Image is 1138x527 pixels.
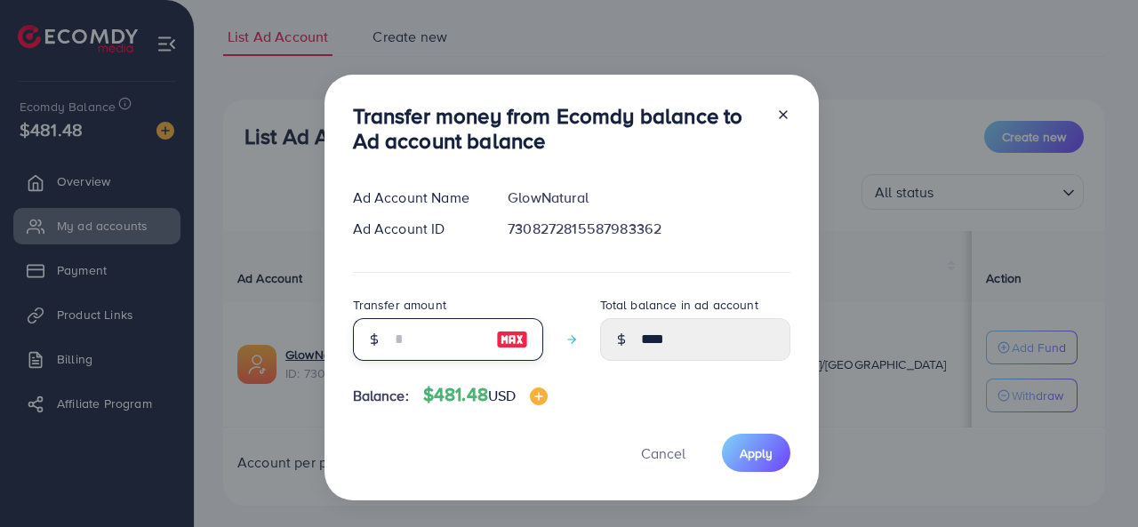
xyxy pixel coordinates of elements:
span: Apply [740,444,773,462]
div: Ad Account ID [339,219,494,239]
label: Transfer amount [353,296,446,314]
span: USD [488,386,516,405]
div: GlowNatural [493,188,804,208]
img: image [496,329,528,350]
button: Apply [722,434,790,472]
div: Ad Account Name [339,188,494,208]
img: image [530,387,548,405]
button: Cancel [619,434,708,472]
label: Total balance in ad account [600,296,758,314]
iframe: Chat [1062,447,1125,514]
span: Cancel [641,443,685,463]
h4: $481.48 [423,384,549,406]
h3: Transfer money from Ecomdy balance to Ad account balance [353,103,762,155]
span: Balance: [353,386,409,406]
div: 7308272815587983362 [493,219,804,239]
